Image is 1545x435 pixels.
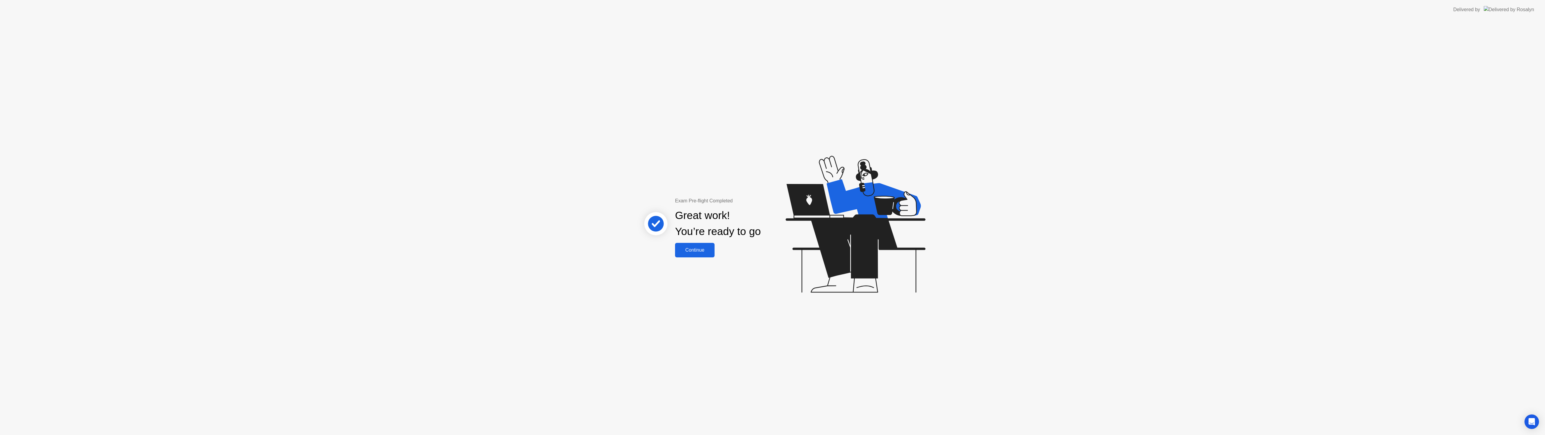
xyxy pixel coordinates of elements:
div: Continue [677,247,713,253]
div: Open Intercom Messenger [1524,414,1539,429]
div: Exam Pre-flight Completed [675,197,800,205]
button: Continue [675,243,715,257]
div: Great work! You’re ready to go [675,208,761,240]
div: Delivered by [1453,6,1480,13]
img: Delivered by Rosalyn [1484,6,1534,13]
